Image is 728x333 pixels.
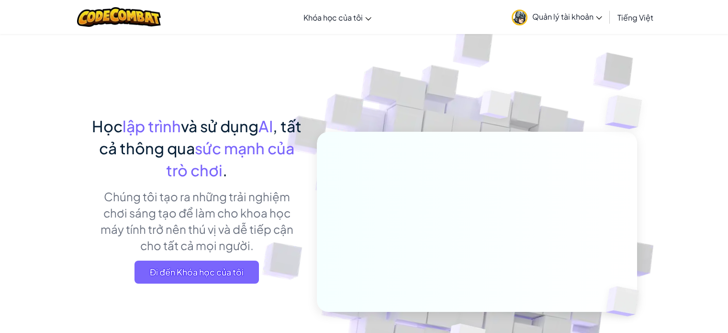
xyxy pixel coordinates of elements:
span: Học [92,116,123,136]
img: avatar [512,10,527,25]
span: sức mạnh của trò chơi [166,138,294,180]
p: Chúng tôi tạo ra những trải nghiệm chơi sáng tạo để làm cho khoa học máy tính trở nên thú vị và d... [91,188,302,253]
a: Đi đến Khóa học của tôi [134,261,259,284]
span: Quản lý tài khoản [532,11,602,22]
span: lập trình [123,116,181,136]
a: Khóa học của tôi [299,4,376,30]
a: Quản lý tài khoản [507,2,607,32]
span: Khóa học của tôi [303,12,363,23]
span: AI [258,116,273,136]
img: Overlap cubes [586,72,669,153]
a: Tiếng Việt [613,4,658,30]
span: Tiếng Việt [617,12,653,23]
span: và sử dụng [181,116,258,136]
img: CodeCombat logo [77,7,161,27]
img: Overlap cubes [461,71,530,143]
span: . [223,161,227,180]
